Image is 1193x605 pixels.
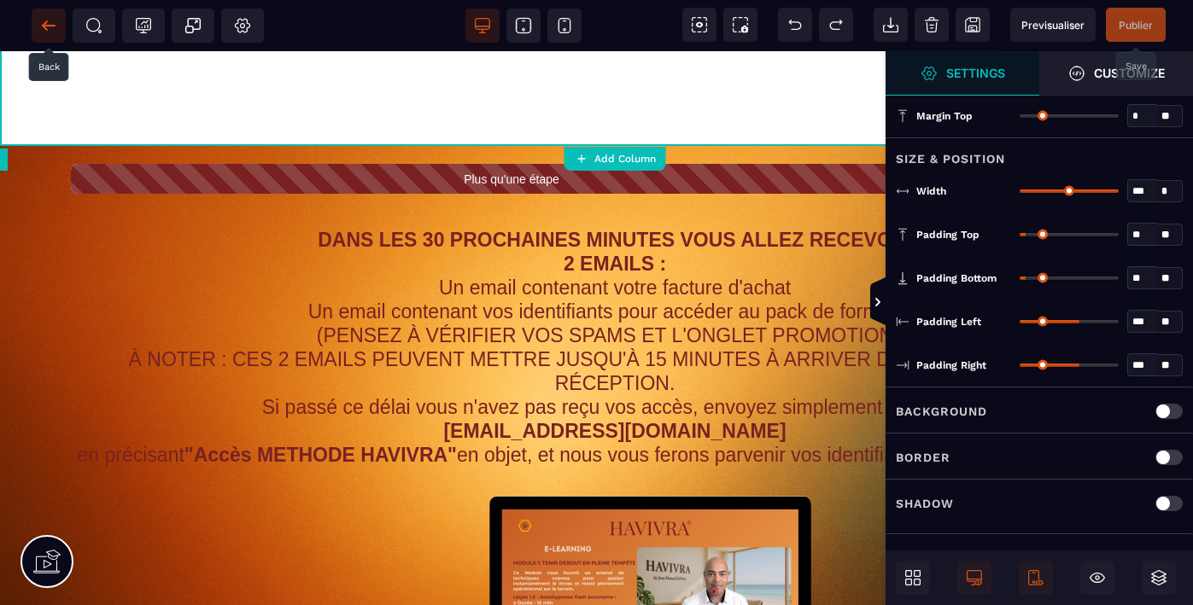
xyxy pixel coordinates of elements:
b: DANS LES 30 PROCHAINES MINUTES VOUS ALLEZ RECEVOIR 2 EMAILS : [318,177,912,224]
span: Popup [184,17,202,34]
span: Margin Top [916,109,973,123]
p: Background [896,401,987,422]
strong: Customize [1094,67,1165,79]
strong: Settings [946,67,1005,79]
button: Add Column [564,147,666,171]
span: Previsualiser [1021,19,1085,32]
div: Size & Position [886,137,1193,169]
span: Padding Right [916,358,986,372]
strong: Add Column [594,153,656,165]
span: Padding Bottom [916,271,997,285]
span: Hide/Show Block [1080,561,1114,595]
span: Setting Body [234,17,251,34]
span: SEO [85,17,102,34]
b: [EMAIL_ADDRESS][DOMAIN_NAME] [443,369,786,391]
span: Screenshot [723,8,757,42]
span: Tracking [135,17,152,34]
span: Open Style Manager [1039,51,1193,96]
p: Border [896,447,950,468]
span: Open Blocks [896,561,930,595]
p: Corner [896,548,951,568]
span: Padding Left [916,315,981,329]
span: Mobile Only [1019,561,1053,595]
span: Preview [1010,8,1096,42]
span: Publier [1119,19,1153,32]
h1: Un email contenant votre facture d'achat Un email contenant vos identifiants pour accéder au pack... [71,168,1159,424]
span: Settings [886,51,1039,96]
p: Shadow [896,493,954,514]
span: Padding Top [916,228,980,241]
span: Open Layers [1142,561,1176,595]
span: Desktop Only [957,561,991,595]
text: Plus qu'une étape [464,121,559,135]
span: Width [916,184,946,198]
b: "Accès METHODE HAVIVRA" [184,393,457,415]
span: View components [682,8,716,42]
